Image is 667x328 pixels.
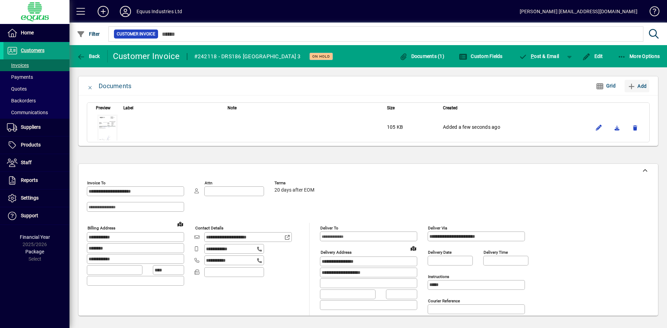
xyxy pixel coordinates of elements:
[3,71,69,83] a: Payments
[3,83,69,95] a: Quotes
[21,177,38,183] span: Reports
[3,207,69,225] a: Support
[7,98,36,103] span: Backorders
[531,53,534,59] span: P
[428,250,452,255] mat-label: Delivery date
[516,50,563,62] button: Post & Email
[175,218,186,229] a: View on map
[618,53,660,59] span: More Options
[87,180,106,185] mat-label: Invoice To
[7,110,48,115] span: Communications
[611,122,623,133] a: Download
[443,104,458,112] span: Created
[484,250,508,255] mat-label: Delivery time
[519,53,559,59] span: ost & Email
[20,234,50,240] span: Financial Year
[21,142,41,148] span: Products
[408,243,419,254] a: View on map
[7,74,33,80] span: Payments
[82,78,99,94] button: Close
[627,81,647,92] span: Add
[205,180,212,185] mat-label: Attn
[580,50,605,62] button: Edit
[194,51,301,62] div: #242118 - DRS186 [GEOGRAPHIC_DATA] 3
[312,54,330,59] span: On hold
[21,124,41,130] span: Suppliers
[644,1,658,24] a: Knowledge Base
[320,226,338,230] mat-label: Deliver To
[21,30,34,35] span: Home
[3,136,69,154] a: Products
[629,122,641,133] button: Remove
[123,104,133,112] span: Label
[96,104,110,112] span: Preview
[590,80,621,92] button: Grid
[399,53,444,59] span: Documents (1)
[114,5,137,18] button: Profile
[228,104,237,112] span: Note
[3,95,69,107] a: Backorders
[75,28,102,40] button: Filter
[99,81,131,92] div: Documents
[593,122,604,133] button: Edit
[3,24,69,42] a: Home
[69,50,108,62] app-page-header-button: Back
[625,80,649,92] button: Add
[520,6,637,17] div: [PERSON_NAME] [EMAIL_ADDRESS][DOMAIN_NAME]
[387,104,395,112] span: Size
[3,119,69,136] a: Suppliers
[25,249,44,254] span: Package
[77,53,100,59] span: Back
[7,62,29,68] span: Invoices
[387,124,435,131] div: 105 KB
[582,53,603,59] span: Edit
[117,31,155,37] span: Customer Invoice
[457,50,504,62] button: Custom Fields
[428,298,460,303] mat-label: Courier Reference
[137,6,182,17] div: Equus Industries Ltd
[397,50,446,62] button: Documents (1)
[459,53,503,59] span: Custom Fields
[596,80,616,92] span: Grid
[77,31,100,37] span: Filter
[428,274,449,279] mat-label: Instructions
[428,226,447,230] mat-label: Deliver via
[113,51,180,62] div: Customer Invoice
[21,48,44,53] span: Customers
[21,213,38,218] span: Support
[274,187,314,193] span: 20 days after EOM
[3,190,69,207] a: Settings
[92,5,114,18] button: Add
[3,107,69,118] a: Communications
[3,154,69,171] a: Staff
[274,181,316,185] span: Terms
[3,59,69,71] a: Invoices
[75,50,102,62] button: Back
[3,172,69,189] a: Reports
[21,195,39,201] span: Settings
[443,124,585,131] div: Added a few seconds ago
[7,86,27,92] span: Quotes
[21,160,32,165] span: Staff
[616,50,662,62] button: More Options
